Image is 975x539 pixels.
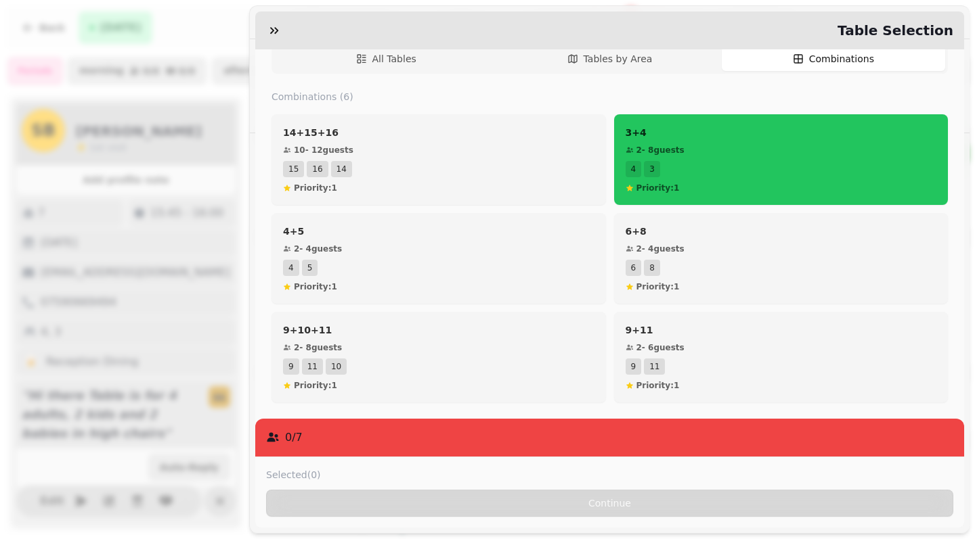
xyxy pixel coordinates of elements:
[626,358,642,375] span: 9
[644,161,660,177] span: 3
[294,145,353,156] span: 10 - 12 guests
[302,260,318,276] span: 5
[294,342,342,353] span: 2 - 8 guests
[278,498,942,508] span: Continue
[614,213,949,304] button: 6+82- 4guests68Priority:1
[626,260,642,276] span: 6
[644,260,660,276] span: 8
[294,281,337,292] span: Priority: 1
[331,161,352,177] span: 14
[283,161,304,177] span: 15
[636,342,685,353] span: 2 - 6 guests
[626,126,937,139] p: 3+4
[283,358,299,375] span: 9
[283,225,594,238] p: 4+5
[636,281,680,292] span: Priority: 1
[283,323,594,337] p: 9+10+11
[272,114,606,205] button: 14+15+1610- 12guests151614Priority:1
[614,312,949,402] button: 9+112- 6guests911Priority:1
[294,380,337,391] span: Priority: 1
[614,114,949,205] button: 3+42- 8guests43Priority:1
[626,225,937,238] p: 6+8
[636,380,680,391] span: Priority: 1
[283,260,299,276] span: 4
[285,429,303,446] p: 0 / 7
[644,358,665,375] span: 11
[636,183,680,193] span: Priority: 1
[636,243,685,254] span: 2 - 4 guests
[302,358,323,375] span: 11
[294,183,337,193] span: Priority: 1
[272,90,948,103] label: Combinations ( 6 )
[283,126,594,139] p: 14+15+16
[326,358,347,375] span: 10
[272,213,606,304] button: 4+52- 4guests45Priority:1
[266,490,953,517] button: Continue
[626,323,937,337] p: 9+11
[294,243,342,254] span: 2 - 4 guests
[626,161,642,177] span: 4
[636,145,685,156] span: 2 - 8 guests
[307,161,328,177] span: 16
[272,312,606,402] button: 9+10+112- 8guests91110Priority:1
[266,468,321,482] label: Selected (0)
